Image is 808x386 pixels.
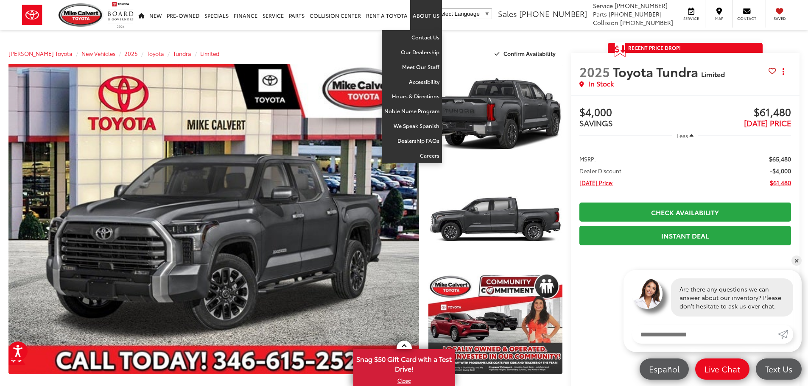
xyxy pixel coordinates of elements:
span: ▼ [484,11,490,17]
div: Are there any questions we can answer about our inventory? Please don't hesitate to ask us over c... [671,278,793,317]
a: Toyota [147,50,164,57]
span: Saved [770,16,789,21]
span: Español [645,364,684,374]
span: Confirm Availability [503,50,556,57]
button: Actions [776,64,791,79]
span: Parts [593,10,607,18]
a: Tundra [173,50,191,57]
span: Sales [498,8,517,19]
span: $4,000 [579,106,685,119]
a: Accessibility [382,75,442,89]
span: Limited [701,69,725,79]
span: Contact [737,16,756,21]
span: Text Us [761,364,797,374]
span: [PHONE_NUMBER] [615,1,668,10]
a: Submit [778,325,793,344]
a: We Speak Spanish [382,119,442,133]
span: Select Language [437,11,480,17]
a: Text Us [756,358,802,380]
span: SAVINGS [579,117,613,128]
button: Confirm Availability [490,46,562,61]
span: [DATE] PRICE [744,117,791,128]
a: Contact Us [382,30,442,45]
span: [PHONE_NUMBER] [519,8,587,19]
a: Our Dealership [382,45,442,60]
button: Less [672,128,698,143]
span: Get Price Drop Alert [615,43,626,57]
a: Get Price Drop Alert [8,351,25,365]
input: Enter your message [632,325,778,344]
a: Check Availability [579,203,791,222]
a: Get Price Drop Alert Recent Price Drop! [608,43,763,53]
a: [PERSON_NAME] Toyota [8,50,73,57]
a: Hours & Directions [382,89,442,104]
a: Meet Our Staff [382,60,442,75]
span: Service [682,16,701,21]
a: Careers [382,148,442,163]
img: 2025 Toyota Tundra Limited [427,168,563,270]
span: 2025 [579,62,610,81]
span: Live Chat [700,364,744,374]
span: [DATE] Price: [579,178,613,187]
span: Collision [593,18,618,27]
a: Español [640,358,689,380]
span: Dealer Discount [579,167,621,175]
span: dropdown dots [783,68,784,75]
img: Agent profile photo [632,278,663,309]
a: Limited [200,50,219,57]
a: Instant Deal [579,226,791,245]
span: MSRP: [579,155,596,163]
span: $61,480 [685,106,791,119]
span: In Stock [588,79,614,89]
img: 2025 Toyota Tundra Limited [4,62,423,376]
a: Expand Photo 2 [428,169,562,269]
a: 2025 [124,50,138,57]
a: Expand Photo 1 [428,64,562,164]
a: New Vehicles [81,50,115,57]
span: Service [593,1,613,10]
span: -$4,000 [770,167,791,175]
span: Toyota Tundra [613,62,701,81]
img: 2025 Toyota Tundra Limited [427,63,563,165]
a: Live Chat [695,358,749,380]
span: Snag $50 Gift Card with a Test Drive! [354,350,454,376]
span: Less [677,132,688,139]
span: [PHONE_NUMBER] [609,10,662,18]
span: $61,480 [770,178,791,187]
span: Map [710,16,728,21]
a: Dealership FAQs [382,133,442,148]
img: Mike Calvert Toyota [59,3,103,27]
span: Recent Price Drop! [628,44,681,51]
img: 2025 Toyota Tundra Limited [427,273,563,375]
a: Expand Photo 3 [428,274,562,375]
a: Expand Photo 0 [8,64,419,374]
span: $65,480 [769,155,791,163]
span: [PHONE_NUMBER] [620,18,673,27]
a: Select Language​ [437,11,490,17]
a: Noble Nurse Program [382,104,442,119]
